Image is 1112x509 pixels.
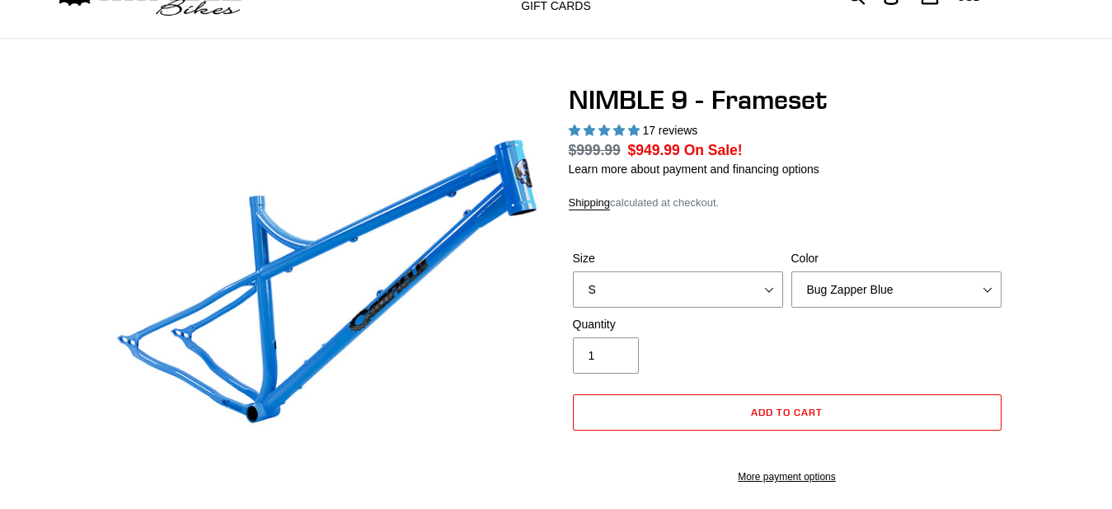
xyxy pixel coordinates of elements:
[569,142,621,158] s: $999.99
[569,84,1006,115] h1: NIMBLE 9 - Frameset
[569,195,1006,211] div: calculated at checkout.
[573,469,1002,484] a: More payment options
[791,250,1002,267] label: Color
[573,250,783,267] label: Size
[642,124,697,137] span: 17 reviews
[573,316,783,333] label: Quantity
[684,139,743,161] span: On Sale!
[569,124,643,137] span: 4.88 stars
[573,394,1002,431] button: Add to cart
[628,142,680,158] span: $949.99
[751,406,823,418] span: Add to cart
[569,163,819,176] a: Learn more about payment and financing options
[569,196,611,210] a: Shipping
